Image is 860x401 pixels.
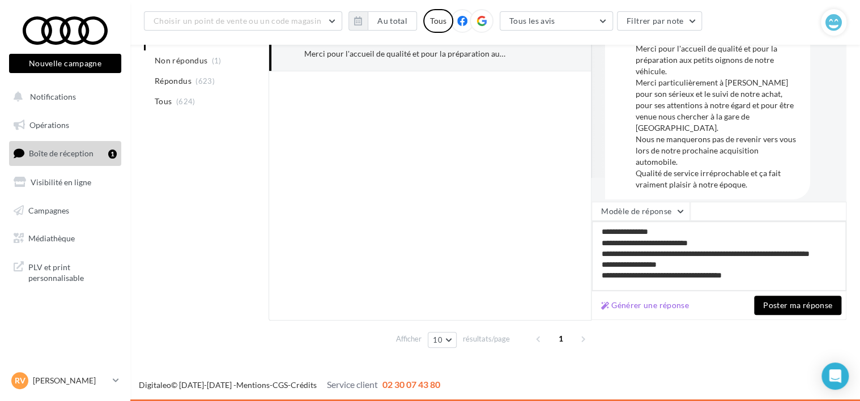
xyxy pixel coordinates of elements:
[155,96,172,107] span: Tous
[154,16,321,25] span: Choisir un point de vente ou un code magasin
[382,379,440,390] span: 02 30 07 43 80
[7,113,124,137] a: Opérations
[500,11,613,31] button: Tous les avis
[29,120,69,130] span: Opérations
[591,202,690,221] button: Modèle de réponse
[28,205,69,215] span: Campagnes
[195,76,215,86] span: (623)
[15,375,25,386] span: RV
[7,227,124,250] a: Médiathèque
[423,9,453,33] div: Tous
[552,330,570,348] span: 1
[33,375,108,386] p: [PERSON_NAME]
[509,16,555,25] span: Tous les avis
[144,11,342,31] button: Choisir un point de vente ou un code magasin
[617,11,703,31] button: Filtrer par note
[30,92,76,101] span: Notifications
[28,259,117,284] span: PLV et print personnalisable
[108,150,117,159] div: 1
[428,332,457,348] button: 10
[31,177,91,187] span: Visibilité en ligne
[7,141,124,165] a: Boîte de réception1
[368,11,417,31] button: Au total
[176,97,195,106] span: (624)
[304,48,508,59] div: Merci pour l'accueil de qualité et pour la préparation aux petits oignons de notre véhicule. Merc...
[29,148,93,158] span: Boîte de réception
[212,56,222,65] span: (1)
[139,380,171,390] a: Digitaleo
[155,75,191,87] span: Répondus
[821,362,849,390] div: Open Intercom Messenger
[139,380,440,390] span: © [DATE]-[DATE] - - -
[597,298,693,312] button: Générer une réponse
[396,334,422,344] span: Afficher
[155,55,207,66] span: Non répondus
[636,43,801,190] div: Merci pour l'accueil de qualité et pour la préparation aux petits oignons de notre véhicule. Merc...
[7,199,124,223] a: Campagnes
[463,334,510,344] span: résultats/page
[236,380,270,390] a: Mentions
[754,296,841,315] button: Poster ma réponse
[28,233,75,243] span: Médiathèque
[7,85,119,109] button: Notifications
[291,380,317,390] a: Crédits
[7,255,124,288] a: PLV et print personnalisable
[9,54,121,73] button: Nouvelle campagne
[273,380,288,390] a: CGS
[7,170,124,194] a: Visibilité en ligne
[327,379,378,390] span: Service client
[348,11,417,31] button: Au total
[433,335,442,344] span: 10
[9,370,121,391] a: RV [PERSON_NAME]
